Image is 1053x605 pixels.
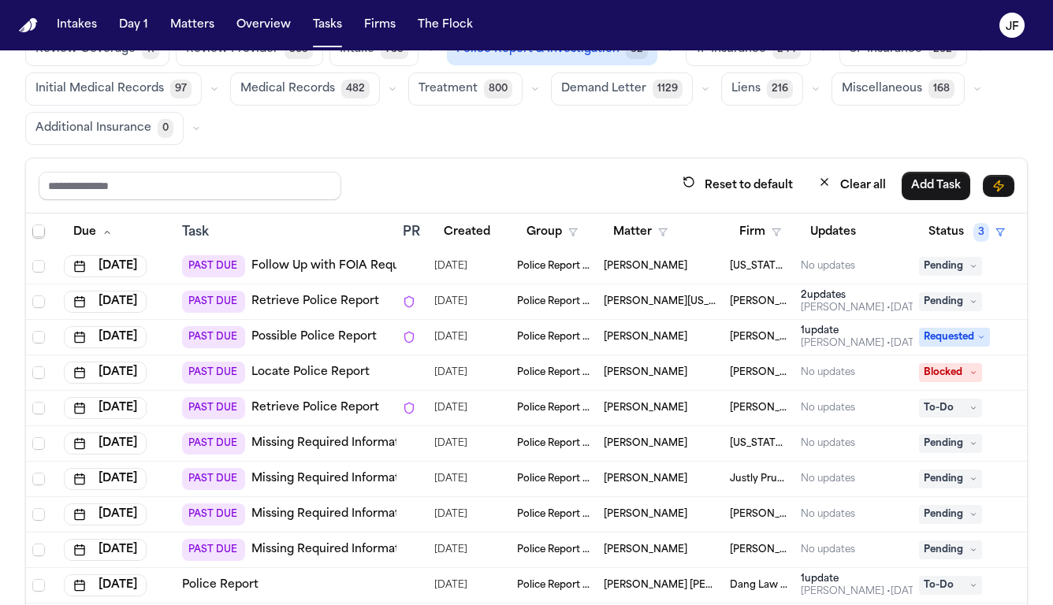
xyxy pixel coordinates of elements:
[517,331,591,343] span: Police Report & Investigation
[604,473,687,485] span: Matt Gurniak
[731,81,761,97] span: Liens
[919,328,990,347] span: Requested
[230,72,380,106] button: Medical Records482
[801,289,924,302] div: 2 update s
[919,576,982,595] span: To-Do
[230,11,297,39] button: Overview
[251,365,370,380] a: Locate Police Report
[902,172,970,200] button: Add Task
[434,468,467,490] span: 8/18/2025, 12:56:32 PM
[32,331,45,343] span: Select row
[182,362,245,384] span: PAST DUE
[801,218,865,247] button: Updates
[919,470,982,488] span: Pending
[919,292,982,311] span: Pending
[434,539,467,561] span: 8/18/2025, 6:46:53 PM
[411,11,479,39] button: The Flock
[801,508,855,521] div: No updates
[730,437,788,450] span: Michigan Auto Law
[517,402,591,414] span: Police Report & Investigation
[182,255,245,277] span: PAST DUE
[307,11,348,39] button: Tasks
[517,579,591,592] span: Police Report & Investigation
[801,302,924,314] div: Last updated by Adam Franck at 7/13/2025, 2:32:38 PM
[35,121,151,136] span: Additional Insurance
[517,260,591,273] span: Police Report & Investigation
[164,11,221,39] button: Matters
[604,402,687,414] span: Fredy Ramirez
[251,436,417,451] a: Missing Required Information
[19,18,38,33] img: Finch Logo
[919,218,1014,247] button: Status3
[64,468,147,490] button: [DATE]
[19,18,38,33] a: Home
[517,218,587,247] button: Group
[434,574,467,596] span: 7/23/2025, 10:38:02 AM
[604,295,717,308] span: Willie Washington
[809,171,895,200] button: Clear all
[730,402,788,414] span: Morgan Law Group
[35,81,164,97] span: Initial Medical Records
[170,80,192,98] span: 97
[419,81,478,97] span: Treatment
[730,295,788,308] span: Beck & Beck
[251,294,379,310] a: Retrieve Police Report
[919,505,982,524] span: Pending
[64,503,147,525] button: [DATE]
[240,81,335,97] span: Medical Records
[801,437,855,450] div: No updates
[32,295,45,308] span: Select row
[32,260,45,273] span: Select row
[721,72,803,106] button: Liens216
[604,260,687,273] span: Toni Norwood
[251,329,377,345] a: Possible Police Report
[653,80,683,98] span: 1129
[604,579,717,592] span: Maria G Rodriguez Carvajal (Link to Norma Leticia Diaz Hernandez)
[182,503,245,525] span: PAST DUE
[32,473,45,485] span: Select row
[434,397,467,419] span: 8/13/2025, 9:40:22 AM
[113,11,154,39] button: Day 1
[182,397,245,419] span: PAST DUE
[919,540,982,559] span: Pending
[673,171,802,200] button: Reset to default
[251,507,417,522] a: Missing Required Information
[32,544,45,556] span: Select row
[182,468,245,490] span: PAST DUE
[64,574,147,596] button: [DATE]
[730,331,788,343] span: Beck & Beck
[484,80,512,98] span: 800
[64,326,147,348] button: [DATE]
[64,362,147,384] button: [DATE]
[517,473,591,485] span: Police Report & Investigation
[517,544,591,556] span: Police Report & Investigation
[182,432,245,455] span: PAST DUE
[767,80,793,98] span: 216
[434,362,467,384] span: 8/11/2025, 4:00:50 PM
[32,508,45,521] span: Select row
[408,72,523,106] button: Treatment800
[801,337,924,350] div: Last updated by Adam Franck at 7/13/2025, 1:55:38 PM
[604,218,677,247] button: Matter
[434,326,467,348] span: 6/27/2025, 7:45:21 AM
[730,579,788,592] span: Dang Law Group
[730,218,791,247] button: Firm
[801,473,855,485] div: No updates
[32,437,45,450] span: Select row
[64,218,121,247] button: Due
[434,503,467,525] span: 8/18/2025, 2:37:56 PM
[604,366,687,379] span: Michael Rincon
[251,542,417,558] a: Missing Required Information
[158,119,173,138] span: 0
[358,11,402,39] button: Firms
[32,225,45,237] span: Select row
[64,397,147,419] button: [DATE]
[604,508,687,521] span: Lana Killgore
[32,366,45,379] span: Select row
[517,366,591,379] span: Police Report & Investigation
[182,539,245,561] span: PAST DUE
[730,366,788,379] span: Mohamed K Ahmed
[832,72,965,106] button: Miscellaneous168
